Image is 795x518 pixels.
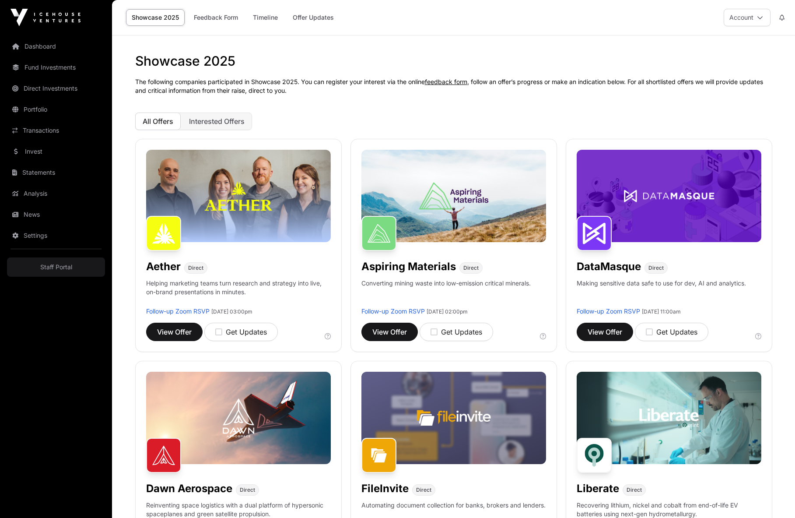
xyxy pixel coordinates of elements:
[7,142,105,161] a: Invest
[146,438,181,473] img: Dawn Aerospace
[577,307,640,315] a: Follow-up Zoom RSVP
[7,184,105,203] a: Analysis
[425,78,467,85] a: feedback form
[126,9,185,26] a: Showcase 2025
[188,9,244,26] a: Feedback Form
[7,37,105,56] a: Dashboard
[247,9,284,26] a: Timeline
[648,264,664,271] span: Direct
[431,327,482,337] div: Get Updates
[646,327,697,337] div: Get Updates
[7,58,105,77] a: Fund Investments
[135,113,181,130] button: All Offers
[416,486,431,493] span: Direct
[372,327,407,337] span: View Offer
[7,163,105,182] a: Statements
[146,216,181,251] img: Aether
[146,260,181,274] h1: Aether
[182,113,252,130] button: Interested Offers
[361,307,425,315] a: Follow-up Zoom RSVP
[577,216,612,251] img: DataMasque
[240,486,255,493] span: Direct
[463,264,479,271] span: Direct
[361,150,546,242] img: Aspiring-Banner.jpg
[7,100,105,119] a: Portfolio
[146,307,210,315] a: Follow-up Zoom RSVP
[146,279,331,307] p: Helping marketing teams turn research and strategy into live, on-brand presentations in minutes.
[157,327,192,337] span: View Offer
[135,78,772,95] p: The following companies participated in Showcase 2025. You can register your interest via the onl...
[204,323,278,341] button: Get Updates
[635,323,708,341] button: Get Updates
[361,279,531,307] p: Converting mining waste into low-emission critical minerals.
[577,482,619,496] h1: Liberate
[7,257,105,277] a: Staff Portal
[361,482,409,496] h1: FileInvite
[287,9,340,26] a: Offer Updates
[361,323,418,341] button: View Offer
[215,327,267,337] div: Get Updates
[135,53,772,69] h1: Showcase 2025
[427,308,468,315] span: [DATE] 02:00pm
[11,9,81,26] img: Icehouse Ventures Logo
[188,264,203,271] span: Direct
[7,205,105,224] a: News
[211,308,252,315] span: [DATE] 03:00pm
[189,117,245,126] span: Interested Offers
[577,323,633,341] button: View Offer
[146,372,331,464] img: Dawn-Banner.jpg
[642,308,681,315] span: [DATE] 11:00am
[361,216,396,251] img: Aspiring Materials
[577,372,761,464] img: Liberate-Banner.jpg
[588,327,622,337] span: View Offer
[361,372,546,464] img: File-Invite-Banner.jpg
[146,323,203,341] button: View Offer
[724,9,770,26] button: Account
[146,482,232,496] h1: Dawn Aerospace
[7,226,105,245] a: Settings
[7,79,105,98] a: Direct Investments
[577,150,761,242] img: DataMasque-Banner.jpg
[577,279,746,307] p: Making sensitive data safe to use for dev, AI and analytics.
[361,438,396,473] img: FileInvite
[577,438,612,473] img: Liberate
[420,323,493,341] button: Get Updates
[361,260,456,274] h1: Aspiring Materials
[627,486,642,493] span: Direct
[7,121,105,140] a: Transactions
[577,260,641,274] h1: DataMasque
[146,150,331,242] img: Aether-Banner.jpg
[143,117,173,126] span: All Offers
